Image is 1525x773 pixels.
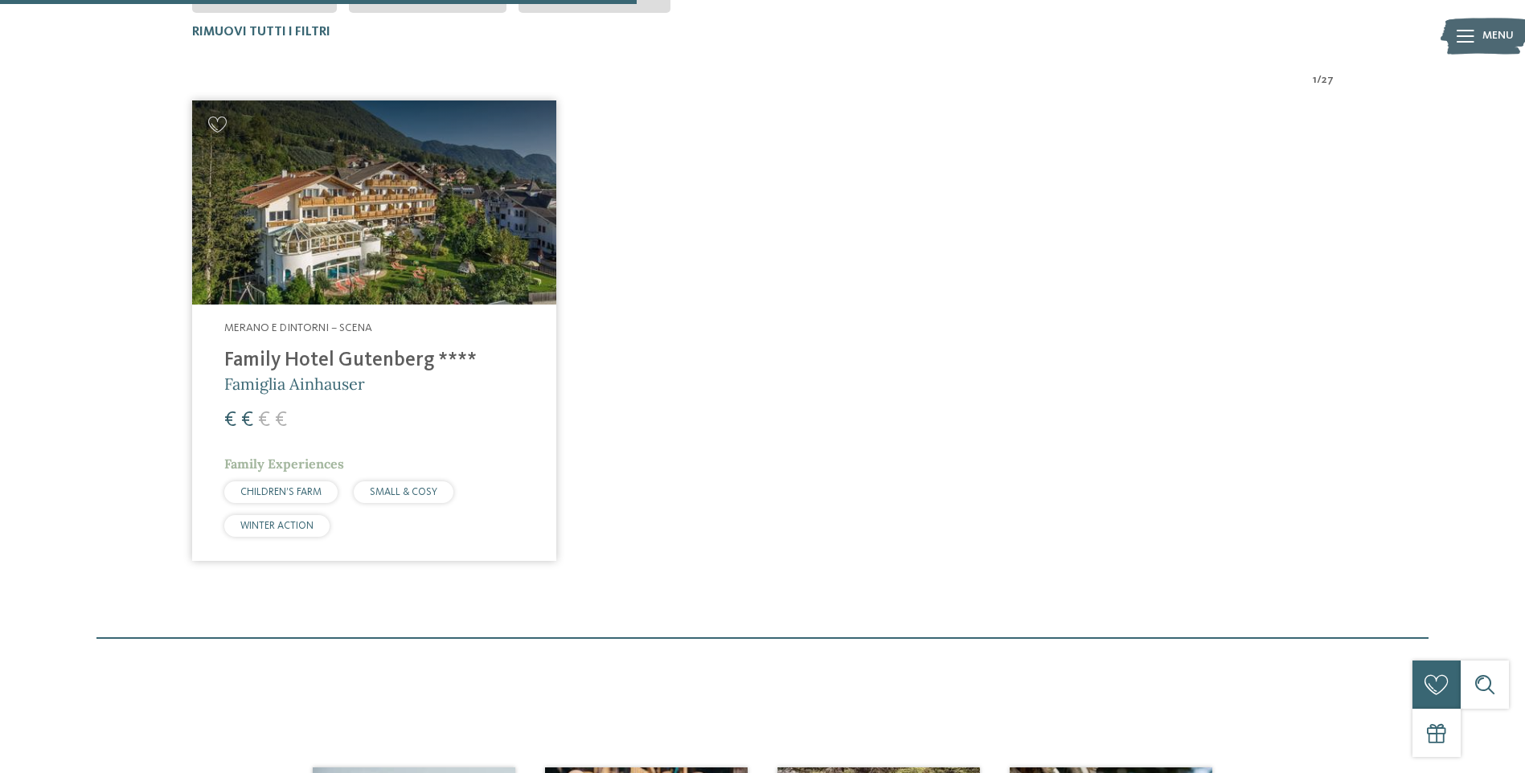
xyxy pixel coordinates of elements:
[241,410,253,431] span: €
[192,26,330,39] span: Rimuovi tutti i filtri
[192,100,556,305] img: Family Hotel Gutenberg ****
[240,521,314,531] span: WINTER ACTION
[224,374,365,394] span: Famiglia Ainhauser
[1317,72,1322,88] span: /
[370,487,437,497] span: SMALL & COSY
[258,410,270,431] span: €
[275,410,287,431] span: €
[240,487,322,497] span: CHILDREN’S FARM
[224,410,236,431] span: €
[1313,72,1317,88] span: 1
[192,100,556,561] a: Cercate un hotel per famiglie? Qui troverete solo i migliori! Merano e dintorni – Scena Family Ho...
[1322,72,1334,88] span: 27
[224,322,372,333] span: Merano e dintorni – Scena
[224,456,344,472] span: Family Experiences
[224,349,524,373] h4: Family Hotel Gutenberg ****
